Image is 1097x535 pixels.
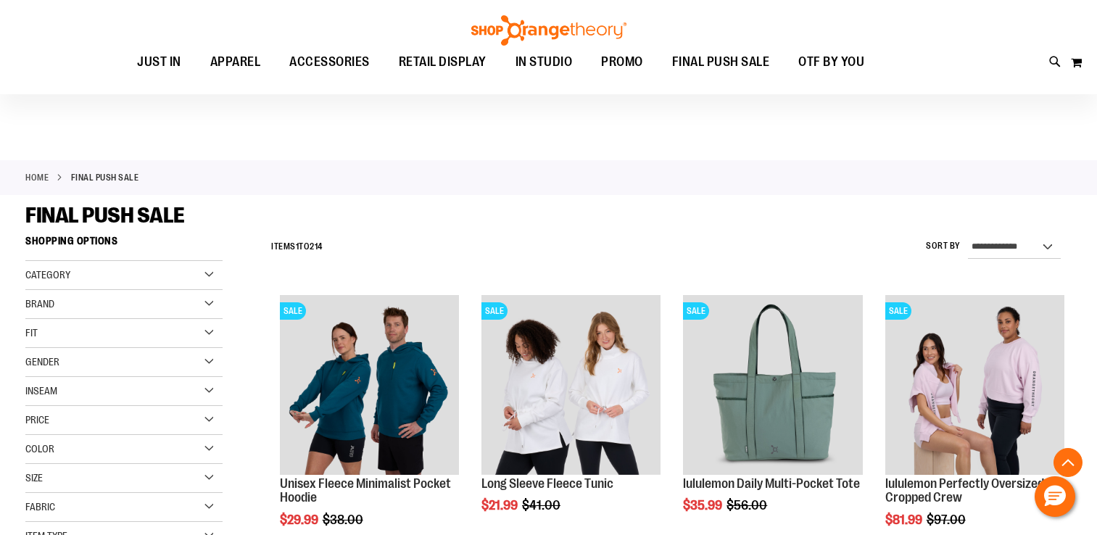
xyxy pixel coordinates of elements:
span: SALE [481,302,508,320]
label: Sort By [926,240,961,252]
button: Back To Top [1053,448,1082,477]
a: IN STUDIO [501,46,587,79]
span: Fabric [25,501,55,513]
span: 214 [310,241,323,252]
span: $81.99 [885,513,924,527]
a: Unisex Fleece Minimalist Pocket Hoodie [280,476,451,505]
span: $21.99 [481,498,520,513]
span: SALE [683,302,709,320]
span: SALE [280,302,306,320]
span: Color [25,443,54,455]
span: $29.99 [280,513,320,527]
a: JUST IN [123,46,196,79]
img: lululemon Perfectly Oversized Cropped Crew [885,295,1064,474]
span: Size [25,472,43,484]
h2: Items to [271,236,323,258]
button: Hello, have a question? Let’s chat. [1035,476,1075,517]
span: FINAL PUSH SALE [672,46,770,78]
a: RETAIL DISPLAY [384,46,501,79]
img: lululemon Daily Multi-Pocket Tote [683,295,862,474]
a: APPAREL [196,46,276,79]
a: lululemon Perfectly Oversized Cropped Crew [885,476,1044,505]
a: FINAL PUSH SALE [658,46,785,78]
img: Product image for Fleece Long Sleeve [481,295,661,474]
strong: FINAL PUSH SALE [71,171,139,184]
span: $38.00 [323,513,365,527]
span: SALE [885,302,911,320]
a: Product image for Fleece Long SleeveSALE [481,295,661,476]
span: JUST IN [137,46,181,78]
a: lululemon Daily Multi-Pocket ToteSALE [683,295,862,476]
span: $97.00 [927,513,968,527]
span: Fit [25,327,38,339]
span: $56.00 [726,498,769,513]
a: ACCESSORIES [275,46,384,79]
span: OTF BY YOU [798,46,864,78]
span: Inseam [25,385,57,397]
img: Unisex Fleece Minimalist Pocket Hoodie [280,295,459,474]
span: Price [25,414,49,426]
a: lululemon Daily Multi-Pocket Tote [683,476,860,491]
span: Brand [25,298,54,310]
span: Category [25,269,70,281]
span: $41.00 [522,498,563,513]
a: PROMO [587,46,658,79]
strong: Shopping Options [25,228,223,261]
span: FINAL PUSH SALE [25,203,185,228]
span: IN STUDIO [516,46,573,78]
img: Shop Orangetheory [469,15,629,46]
a: OTF BY YOU [784,46,879,79]
span: PROMO [601,46,643,78]
a: lululemon Perfectly Oversized Cropped CrewSALE [885,295,1064,476]
a: Unisex Fleece Minimalist Pocket HoodieSALE [280,295,459,476]
span: APPAREL [210,46,261,78]
span: $35.99 [683,498,724,513]
span: RETAIL DISPLAY [399,46,487,78]
a: Home [25,171,49,184]
span: ACCESSORIES [289,46,370,78]
span: 1 [296,241,299,252]
span: Gender [25,356,59,368]
a: Long Sleeve Fleece Tunic [481,476,613,491]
